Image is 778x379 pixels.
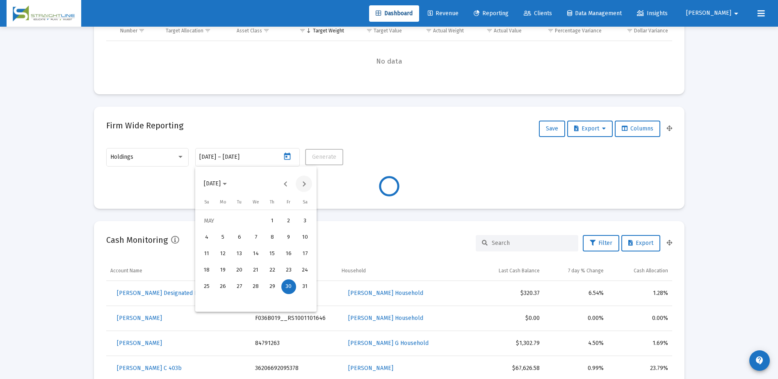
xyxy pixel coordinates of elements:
div: 19 [216,263,230,278]
div: 30 [281,279,296,294]
div: 28 [249,279,263,294]
td: MAY [198,213,264,229]
div: 4 [199,230,214,245]
div: 2 [281,214,296,228]
div: 6 [232,230,247,245]
button: 2025-05-31 [297,279,313,295]
div: 25 [199,279,214,294]
div: 3 [298,214,313,228]
button: 2025-05-12 [215,246,231,262]
button: 2025-05-21 [248,262,264,279]
button: Next month [296,176,312,192]
button: 2025-05-04 [198,229,215,246]
button: 2025-05-27 [231,279,248,295]
div: 9 [281,230,296,245]
button: 2025-05-28 [248,279,264,295]
button: 2025-05-09 [281,229,297,246]
button: 2025-05-22 [264,262,281,279]
button: 2025-05-24 [297,262,313,279]
button: 2025-05-06 [231,229,248,246]
button: 2025-05-11 [198,246,215,262]
div: 5 [216,230,230,245]
button: 2025-05-15 [264,246,281,262]
span: Fr [287,199,290,205]
div: 20 [232,263,247,278]
button: 2025-05-23 [281,262,297,279]
button: 2025-05-03 [297,213,313,229]
button: 2025-05-10 [297,229,313,246]
div: 12 [216,247,230,261]
span: Mo [220,199,226,205]
button: 2025-05-19 [215,262,231,279]
span: Tu [237,199,242,205]
span: We [253,199,259,205]
div: 13 [232,247,247,261]
button: 2025-05-25 [198,279,215,295]
div: 31 [298,279,313,294]
div: 23 [281,263,296,278]
button: 2025-05-02 [281,213,297,229]
div: 16 [281,247,296,261]
div: 15 [265,247,280,261]
button: 2025-05-01 [264,213,281,229]
span: Sa [303,199,308,205]
div: 10 [298,230,313,245]
div: 21 [249,263,263,278]
div: 24 [298,263,313,278]
button: 2025-05-13 [231,246,248,262]
div: 14 [249,247,263,261]
div: 1 [265,214,280,228]
button: 2025-05-05 [215,229,231,246]
button: 2025-05-17 [297,246,313,262]
div: 26 [216,279,230,294]
button: 2025-05-29 [264,279,281,295]
button: 2025-05-18 [198,262,215,279]
button: Previous month [277,176,294,192]
span: [DATE] [204,180,221,187]
button: Choose month and year [197,176,233,192]
div: 22 [265,263,280,278]
div: 29 [265,279,280,294]
div: 27 [232,279,247,294]
button: 2025-05-14 [248,246,264,262]
button: 2025-05-30 [281,279,297,295]
button: 2025-05-08 [264,229,281,246]
button: 2025-05-07 [248,229,264,246]
div: 17 [298,247,313,261]
button: 2025-05-16 [281,246,297,262]
button: 2025-05-20 [231,262,248,279]
div: 18 [199,263,214,278]
div: 11 [199,247,214,261]
span: Th [270,199,274,205]
button: 2025-05-26 [215,279,231,295]
span: Su [204,199,209,205]
div: 7 [249,230,263,245]
div: 8 [265,230,280,245]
